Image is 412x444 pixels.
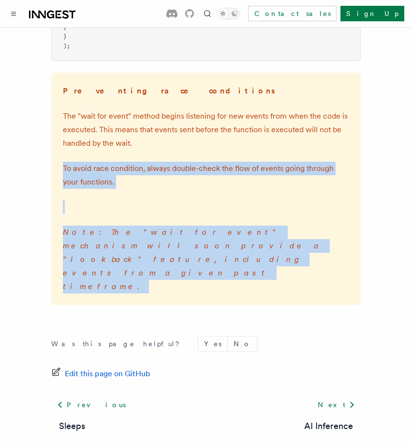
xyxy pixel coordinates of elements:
[63,24,67,31] span: }
[63,86,277,95] strong: Preventing race conditions
[312,396,361,413] a: Next
[65,367,150,381] span: Edit this page on GitHub
[59,419,85,433] a: Sleeps
[198,337,227,351] button: Yes
[228,337,257,351] button: No
[51,396,131,413] a: Previous
[63,43,70,49] span: );
[248,6,337,21] a: Contact sales
[51,339,186,349] p: Was this page helpful?
[202,8,213,19] button: Find something...
[63,228,322,291] em: Note: The "wait for event" mechanism will soon provide a "lookback" feature, including events fro...
[340,6,404,21] a: Sign Up
[63,162,349,189] p: To avoid race condition, always double-check the flow of events going through your functions.
[51,367,150,381] a: Edit this page on GitHub
[63,109,349,150] p: The "wait for event" method begins listening for new events from when the code is executed. This ...
[304,419,353,433] a: AI Inference
[63,33,67,40] span: }
[8,8,19,19] button: Toggle navigation
[217,8,240,19] button: Toggle dark mode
